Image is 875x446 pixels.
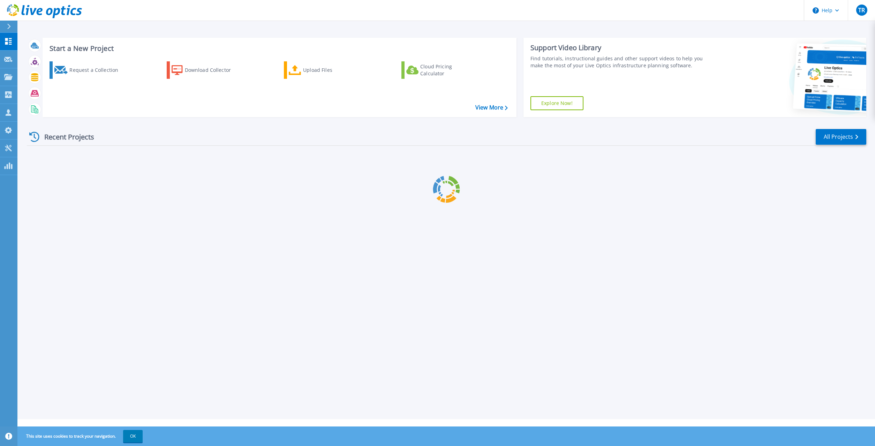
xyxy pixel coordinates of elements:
[530,55,708,69] div: Find tutorials, instructional guides and other support videos to help you make the most of your L...
[303,63,359,77] div: Upload Files
[401,61,479,79] a: Cloud Pricing Calculator
[50,45,507,52] h3: Start a New Project
[284,61,362,79] a: Upload Files
[69,63,125,77] div: Request a Collection
[50,61,127,79] a: Request a Collection
[475,104,508,111] a: View More
[167,61,244,79] a: Download Collector
[185,63,241,77] div: Download Collector
[19,430,143,443] span: This site uses cookies to track your navigation.
[420,63,476,77] div: Cloud Pricing Calculator
[858,7,865,13] span: TR
[816,129,866,145] a: All Projects
[530,43,708,52] div: Support Video Library
[123,430,143,443] button: OK
[27,128,104,145] div: Recent Projects
[530,96,583,110] a: Explore Now!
